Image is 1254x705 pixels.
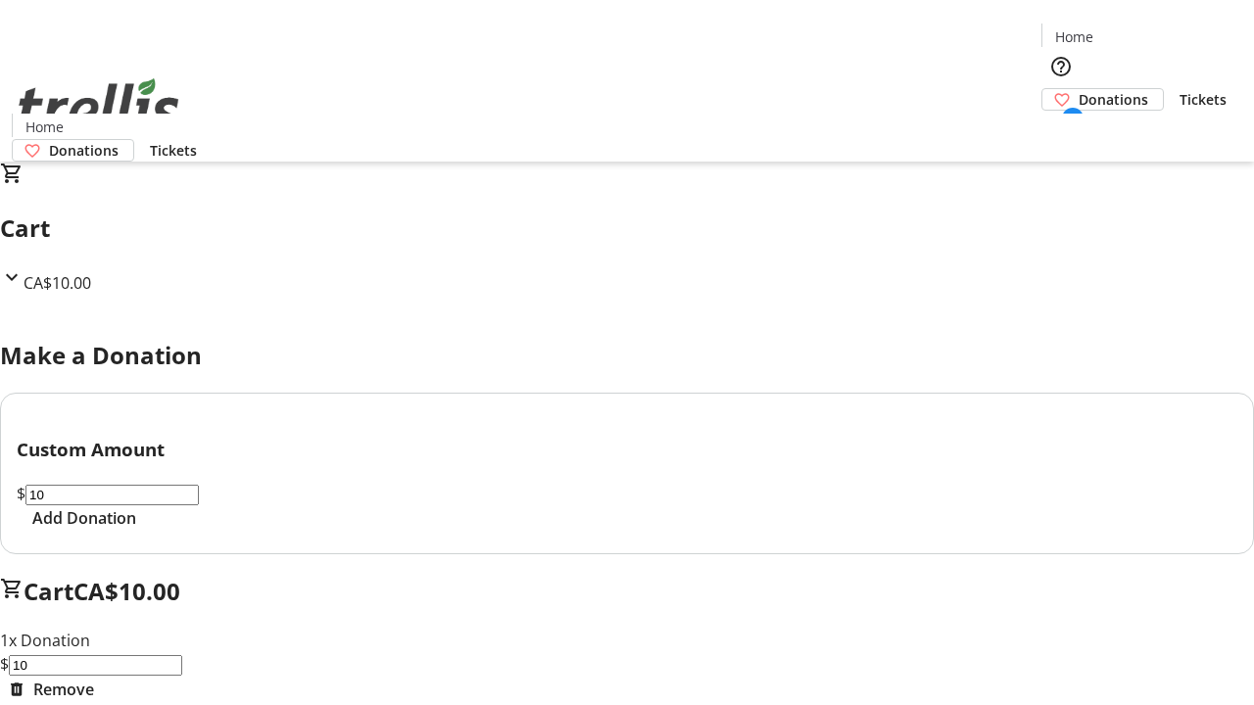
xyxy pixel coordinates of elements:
a: Donations [12,139,134,162]
input: Donation Amount [9,655,182,676]
span: Donations [1079,89,1148,110]
a: Tickets [134,140,213,161]
span: Home [25,117,64,137]
span: Tickets [1180,89,1227,110]
span: CA$10.00 [24,272,91,294]
a: Home [1042,26,1105,47]
span: Add Donation [32,506,136,530]
a: Donations [1041,88,1164,111]
span: Tickets [150,140,197,161]
a: Home [13,117,75,137]
h3: Custom Amount [17,436,1237,463]
span: Home [1055,26,1093,47]
span: Remove [33,678,94,701]
span: $ [17,483,25,504]
span: Donations [49,140,119,161]
span: CA$10.00 [73,575,180,607]
button: Add Donation [17,506,152,530]
a: Tickets [1164,89,1242,110]
input: Donation Amount [25,485,199,505]
button: Cart [1041,111,1081,150]
button: Help [1041,47,1081,86]
img: Orient E2E Organization PY8owYgghp's Logo [12,57,186,155]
